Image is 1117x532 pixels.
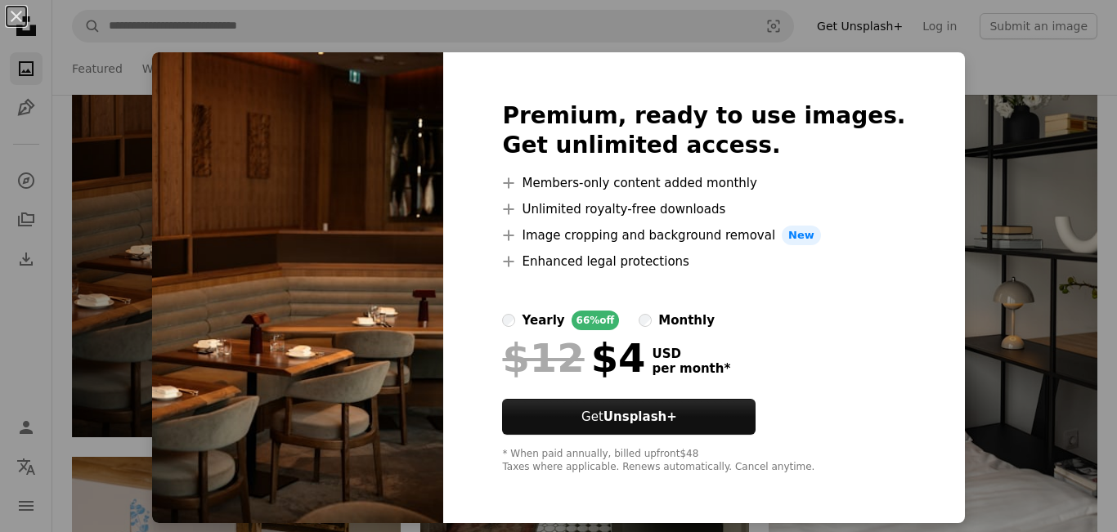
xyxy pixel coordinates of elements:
[652,346,730,361] span: USD
[572,311,620,330] div: 66% off
[502,399,756,435] button: GetUnsplash+
[502,448,905,474] div: * When paid annually, billed upfront $48 Taxes where applicable. Renews automatically. Cancel any...
[502,101,905,160] h2: Premium, ready to use images. Get unlimited access.
[522,311,564,330] div: yearly
[652,361,730,376] span: per month *
[502,199,905,219] li: Unlimited royalty-free downloads
[502,252,905,271] li: Enhanced legal protections
[502,337,584,379] span: $12
[502,314,515,327] input: yearly66%off
[502,337,645,379] div: $4
[782,226,821,245] span: New
[603,409,677,424] strong: Unsplash+
[502,173,905,193] li: Members-only content added monthly
[639,314,652,327] input: monthly
[658,311,715,330] div: monthly
[502,226,905,245] li: Image cropping and background removal
[152,52,443,523] img: premium_photo-1755706181079-f45e7e0177af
